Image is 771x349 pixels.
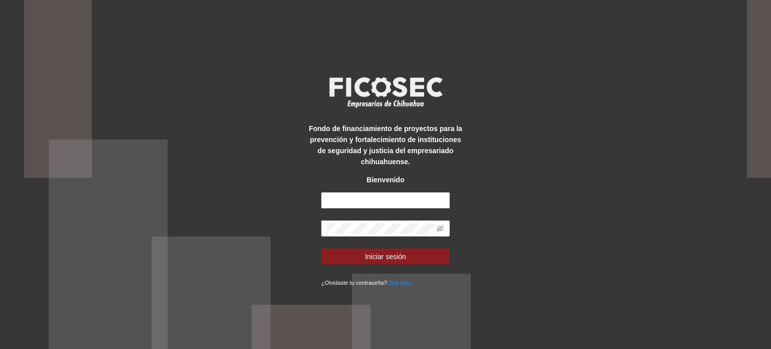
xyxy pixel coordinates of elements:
[387,280,412,286] a: Click aqui
[321,280,411,286] small: ¿Olvidaste tu contraseña?
[309,125,462,166] strong: Fondo de financiamiento de proyectos para la prevención y fortalecimiento de instituciones de seg...
[323,74,448,111] img: logo
[321,249,450,265] button: Iniciar sesión
[366,176,404,184] strong: Bienvenido
[437,225,444,232] span: eye-invisible
[365,251,406,262] span: Iniciar sesión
